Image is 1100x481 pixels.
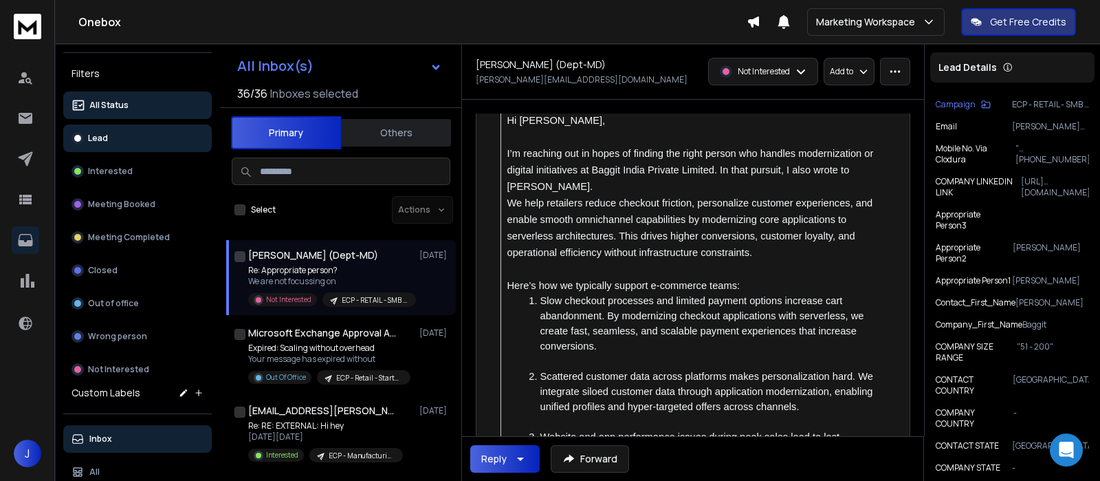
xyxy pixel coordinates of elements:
p: Email [936,121,957,132]
p: Meeting Booked [88,199,155,210]
button: Inbox [63,425,212,453]
p: [PERSON_NAME] [1013,242,1090,264]
p: Your message has expired without [248,354,410,365]
p: Mobile No. Via Clodura [936,143,1015,165]
p: [DATE] [419,328,450,339]
p: COMPANY STATE [936,462,1000,473]
p: Company_First_Name [936,319,1022,330]
h3: Custom Labels [71,386,140,400]
div: Reply [481,452,507,466]
p: Out of office [88,298,139,309]
p: COMPANY SIZE RANGE [936,341,1017,363]
span: Slow checkout processes and limited payment options increase cart abandonment. By modernizing che... [540,295,867,352]
h1: Microsoft Exchange Approval Assistant [248,326,399,340]
p: Marketing Workspace [816,15,921,29]
p: Lead [88,133,108,144]
p: Re: Appropriate person? [248,265,413,276]
p: ECP - Manufacturing - Enterprise | [PERSON_NAME] [329,451,395,461]
button: Get Free Credits [961,8,1076,36]
button: All Inbox(s) [226,52,453,80]
p: ECP - Retail - Startup | [PERSON_NAME] [336,373,402,383]
p: [DATE][DATE] [248,431,403,442]
img: logo [14,14,41,39]
button: Wrong person [63,323,212,350]
button: Not Interested [63,356,212,383]
p: Meeting Completed [88,232,170,243]
p: All [89,467,100,478]
p: Appropriate Person1 [936,275,1011,286]
p: [PERSON_NAME] [1012,275,1089,286]
p: CONTACT COUNTRY [936,374,1013,396]
button: Interested [63,158,212,185]
h1: [PERSON_NAME] (Dept-MD) [248,248,378,262]
p: "[PHONE_NUMBER],[PHONE_NUMBER]" [1015,143,1089,165]
span: Website and app performance issues during peak sales lead to lost revenue. Our serverless moderni... [540,431,843,473]
button: J [14,440,41,467]
p: [GEOGRAPHIC_DATA] [1012,440,1089,451]
p: - [1012,462,1089,473]
h1: All Inbox(s) [237,59,313,73]
p: ECP - RETAIL - SMB | [PERSON_NAME] [342,295,408,306]
p: Interested [88,166,133,177]
p: CONTACT STATE [936,440,999,451]
h3: Inboxes selected [270,85,358,102]
span: Here’s how we typically support e-commerce teams: [507,280,740,291]
p: Out Of Office [266,372,306,383]
p: Lead Details [938,61,997,74]
p: Not Interested [88,364,149,375]
div: Open Intercom Messenger [1050,434,1083,467]
p: All Status [89,100,129,111]
h1: [PERSON_NAME] (Dept-MD) [476,58,606,72]
span: Hi [PERSON_NAME], [507,115,606,126]
button: Reply [470,445,540,473]
h1: [EMAIL_ADDRESS][PERSON_NAME][DOMAIN_NAME] [248,404,399,418]
p: Wrong person [88,331,147,342]
p: Expired: Scaling without overhead [248,343,410,354]
p: [PERSON_NAME] [1015,297,1089,308]
p: [DATE] [419,405,450,416]
p: Get Free Credits [990,15,1066,29]
p: Interested [266,450,298,460]
span: Scattered customer data across platforms makes personalization hard. We integrate siloed customer... [540,371,877,412]
span: We help retailers reduce checkout friction, personalize customer experiences, and enable smooth o... [507,197,876,258]
p: Baggit [1022,319,1089,330]
p: - [1013,407,1089,429]
p: Not Interested [738,66,790,77]
p: ECP - RETAIL - SMB | [PERSON_NAME] [1012,99,1089,110]
p: [GEOGRAPHIC_DATA] [1013,374,1089,396]
p: Appropriate Person2 [936,242,1013,264]
p: COMPANY COUNTRY [936,407,1013,429]
h1: Onebox [78,14,747,30]
span: 36 / 36 [237,85,267,102]
button: Lead [63,125,212,152]
p: COMPANY LINKEDIN LINK [936,176,1021,198]
button: Others [341,118,451,148]
button: Closed [63,257,212,284]
p: Campaign [936,99,976,110]
button: Campaign [936,99,991,110]
p: Closed [88,265,118,276]
button: All Status [63,92,212,119]
span: I’m reaching out in hopes of finding the right person who handles modernization or digital initia... [507,148,877,192]
p: "51 - 200" [1017,341,1089,363]
p: Inbox [89,434,112,445]
p: [PERSON_NAME][EMAIL_ADDRESS][DOMAIN_NAME] [476,74,687,85]
button: Primary [231,116,341,149]
label: Select [251,204,276,215]
button: Meeting Booked [63,191,212,218]
p: Appropriate Person3 [936,209,1013,231]
p: Contact_First_Name [936,297,1015,308]
button: Out of office [63,290,212,317]
p: [URL][DOMAIN_NAME] [1021,176,1090,198]
p: [DATE] [419,250,450,261]
p: Re: RE: EXTERNAL: Hi hey [248,420,403,431]
button: Forward [551,445,629,473]
p: Add to [830,66,853,77]
p: [PERSON_NAME][EMAIL_ADDRESS][DOMAIN_NAME] [1012,121,1089,132]
p: We are not focussing on [248,276,413,287]
h3: Filters [63,64,212,83]
p: Not Interested [266,295,311,305]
